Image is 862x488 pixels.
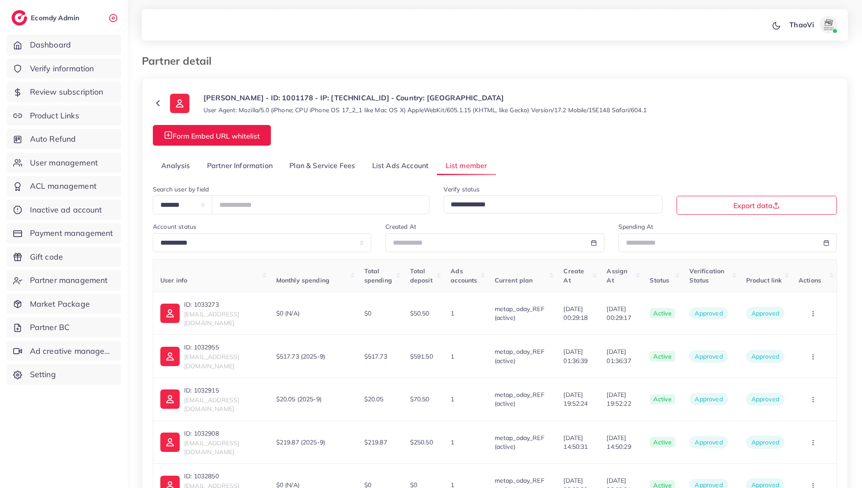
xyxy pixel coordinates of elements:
[7,153,121,173] a: User management
[650,437,675,448] span: active
[563,305,592,323] span: [DATE] 00:29:18
[199,156,281,175] a: Partner Information
[751,395,779,403] span: Approved
[364,438,387,446] span: $219.87
[184,396,239,413] span: [EMAIL_ADDRESS][DOMAIN_NAME]
[364,156,437,175] a: List Ads Account
[820,16,837,33] img: avatar
[30,133,76,145] span: Auto Refund
[410,438,433,446] span: $250.50
[689,267,724,284] span: Verification Status
[650,276,669,284] span: Status
[607,267,627,284] span: Assign At
[385,222,416,231] label: Created At
[203,106,647,114] small: User Agent: Mozilla/5.0 (iPhone; CPU iPhone OS 17_2_1 like Mac OS X) AppleWebKit/605.1.15 (KHTML,...
[364,267,392,284] span: Total spending
[11,10,27,26] img: logo
[789,19,814,30] p: ThaoVi
[184,471,262,481] p: ID: 1032850
[650,308,675,319] span: active
[276,352,326,361] span: $517.73 (2025-9)
[607,347,636,365] span: [DATE] 01:36:37
[618,222,654,231] label: Spending At
[153,156,199,175] a: Analysis
[650,394,675,405] span: active
[160,389,180,409] img: ic-user-info.36bf1079.svg
[153,125,271,146] button: Form Embed URL whitelist
[7,317,121,338] a: Partner BC
[563,390,592,408] span: [DATE] 19:52:24
[30,275,108,286] span: Partner management
[563,433,592,451] span: [DATE] 14:50:31
[746,276,782,284] span: Product link
[184,428,262,439] p: ID: 1032908
[451,309,454,317] span: 1
[160,276,187,284] span: User info
[7,223,121,243] a: Payment management
[170,94,189,113] img: ic-user-info.36bf1079.svg
[689,350,728,363] span: approved
[30,157,98,169] span: User management
[7,200,121,220] a: Inactive ad account
[30,180,96,192] span: ACL management
[7,270,121,290] a: Partner management
[444,185,480,194] label: Verify status
[495,348,544,364] span: metap_oday_REF (active)
[281,156,363,175] a: Plan & Service Fees
[276,438,326,447] span: $219.87 (2025-9)
[160,433,180,452] img: ic-user-info.36bf1079.svg
[30,322,70,333] span: Partner BC
[160,304,180,323] img: ic-user-info.36bf1079.svg
[184,439,239,456] span: [EMAIL_ADDRESS][DOMAIN_NAME]
[451,352,454,360] span: 1
[495,391,544,407] span: metap_oday_REF (active)
[7,341,121,361] a: Ad creative management
[30,298,90,310] span: Market Package
[203,92,647,103] p: [PERSON_NAME] - ID: 1001178 - IP: [TECHNICAL_ID] - Country: [GEOGRAPHIC_DATA]
[607,305,636,323] span: [DATE] 00:29:17
[276,309,300,318] span: $0 (N/A)
[799,276,821,284] span: Actions
[607,390,636,408] span: [DATE] 19:52:22
[30,110,79,121] span: Product Links
[607,433,636,451] span: [DATE] 14:50:29
[184,310,239,327] span: [EMAIL_ADDRESS][DOMAIN_NAME]
[410,395,429,403] span: $70.50
[784,16,841,33] a: ThaoViavatar
[451,267,477,284] span: Ads accounts
[751,352,779,360] span: Approved
[7,106,121,126] a: Product Links
[410,352,433,360] span: $591.50
[30,227,113,239] span: Payment management
[563,347,592,365] span: [DATE] 01:36:39
[7,364,121,385] a: Setting
[184,299,262,310] p: ID: 1033273
[276,276,330,284] span: Monthly spending
[7,129,121,149] a: Auto Refund
[751,438,779,446] span: Approved
[153,222,196,231] label: Account status
[451,395,454,403] span: 1
[733,202,780,209] span: Export data
[7,35,121,55] a: Dashboard
[276,395,322,404] span: $20.05 (2025-9)
[364,352,387,360] span: $517.73
[677,196,837,215] button: Export data
[689,393,728,405] span: approved
[437,156,496,175] a: List member
[444,195,662,213] div: Search for option
[30,204,102,216] span: Inactive ad account
[153,185,209,194] label: Search user by field
[410,309,429,317] span: $50.50
[160,347,180,366] img: ic-user-info.36bf1079.svg
[451,438,454,446] span: 1
[7,176,121,196] a: ACL management
[31,14,81,22] h2: Ecomdy Admin
[689,436,728,448] span: approved
[364,395,384,403] span: $20.05
[184,342,262,352] p: ID: 1032955
[184,353,239,370] span: [EMAIL_ADDRESS][DOMAIN_NAME]
[30,39,71,51] span: Dashboard
[495,276,533,284] span: Current plan
[410,267,433,284] span: Total deposit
